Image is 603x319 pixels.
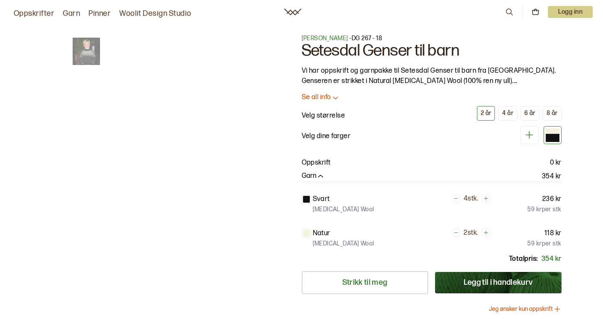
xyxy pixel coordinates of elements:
[302,111,345,121] p: Velg størrelse
[313,205,374,214] p: [MEDICAL_DATA] Wool
[527,239,561,248] p: 59 kr per stk
[477,106,495,121] button: 2 år
[119,8,191,20] a: Woolit Design Studio
[284,9,301,15] a: Woolit
[302,35,348,42] a: [PERSON_NAME]
[302,131,351,142] p: Velg dine farger
[481,109,491,117] div: 2 år
[63,8,80,20] a: Garn
[547,109,558,117] div: 8 år
[541,254,562,264] p: 354 kr
[550,158,562,168] p: 0 kr
[88,8,111,20] a: Pinner
[544,228,562,239] p: 118 kr
[527,205,561,214] p: 59 kr per stk
[313,194,330,204] p: Svart
[544,126,562,144] div: Svart
[521,106,539,121] button: 6 år
[524,109,535,117] div: 6 år
[313,239,374,248] p: [MEDICAL_DATA] Wool
[464,229,478,238] p: 2 stk.
[464,195,478,204] p: 4 stk.
[489,305,562,313] button: Jeg ønsker kun oppskrift
[302,172,325,181] button: Garn
[302,43,562,59] h1: Setesdal Genser til barn
[502,109,513,117] div: 4 år
[548,6,593,18] button: User dropdown
[14,8,54,20] a: Oppskrifter
[509,254,538,264] p: Totalpris:
[302,66,562,86] p: Vi har oppskrift og garnpakke til Setesdal Genser til barn fra [GEOGRAPHIC_DATA]. Genseren er str...
[302,271,428,294] a: Strikk til meg
[542,194,562,204] p: 236 kr
[548,6,593,18] p: Logg inn
[435,272,562,293] button: Legg til i handlekurv
[543,106,562,121] button: 8 år
[313,228,330,239] p: Natur
[302,158,331,168] p: Oppskrift
[302,93,562,102] button: Se all info
[302,93,331,102] p: Se all info
[498,106,517,121] button: 4 år
[302,34,562,43] p: - DG 267 - 18
[542,171,562,182] p: 354 kr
